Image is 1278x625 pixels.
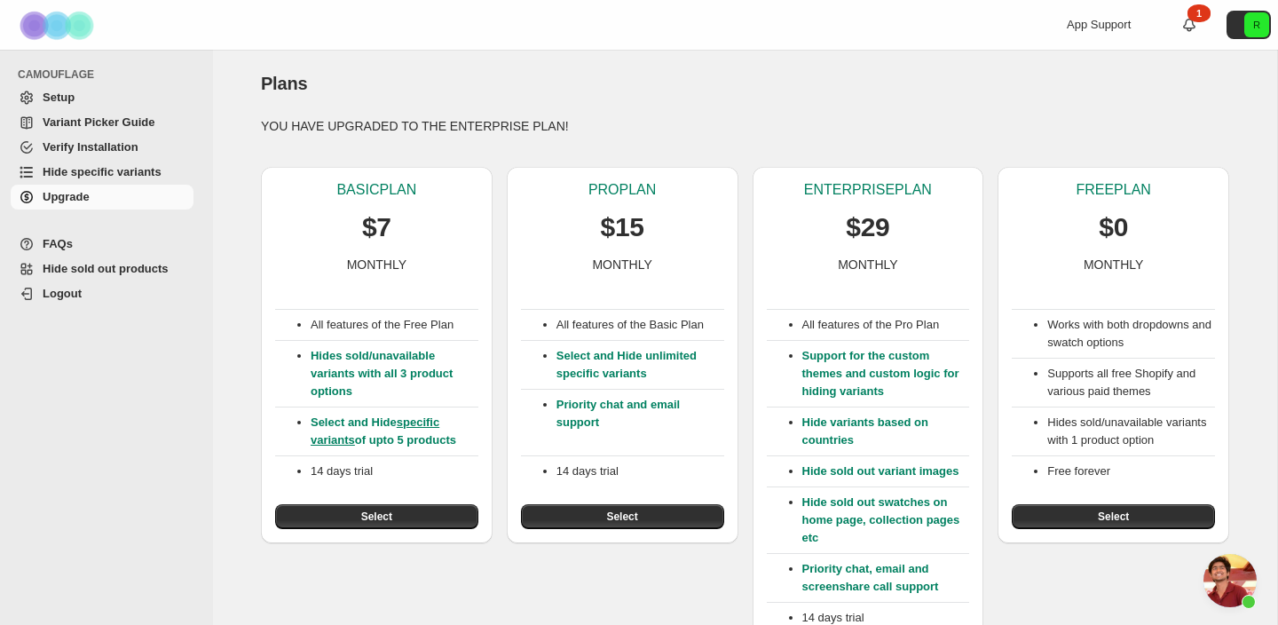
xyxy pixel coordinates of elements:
[311,316,478,334] p: All features of the Free Plan
[11,135,193,160] a: Verify Installation
[838,256,897,273] p: MONTHLY
[347,256,406,273] p: MONTHLY
[588,181,656,199] p: PRO PLAN
[43,165,162,178] span: Hide specific variants
[43,262,169,275] span: Hide sold out products
[556,396,724,449] p: Priority chat and email support
[846,210,889,245] p: $29
[802,560,970,596] p: Priority chat, email and screenshare call support
[521,504,724,529] button: Select
[11,85,193,110] a: Setup
[1253,20,1260,30] text: R
[1227,11,1271,39] button: Avatar with initials R
[43,287,82,300] span: Logout
[802,414,970,449] p: Hide variants based on countries
[1099,210,1128,245] p: $0
[261,74,307,93] span: Plans
[311,347,478,400] p: Hides sold/unavailable variants with all 3 product options
[1067,18,1131,31] span: App Support
[556,463,724,480] p: 14 days trial
[802,494,970,547] p: Hide sold out swatches on home page, collection pages etc
[11,281,193,306] a: Logout
[802,463,970,480] p: Hide sold out variant images
[11,110,193,135] a: Variant Picker Guide
[1098,510,1129,524] span: Select
[592,256,651,273] p: MONTHLY
[556,316,724,334] p: All features of the Basic Plan
[1047,414,1215,449] li: Hides sold/unavailable variants with 1 product option
[11,232,193,257] a: FAQs
[11,257,193,281] a: Hide sold out products
[11,160,193,185] a: Hide specific variants
[1047,463,1215,480] li: Free forever
[556,347,724,383] p: Select and Hide unlimited specific variants
[601,210,644,245] p: $15
[1187,4,1211,22] div: 1
[1180,16,1198,34] a: 1
[1244,12,1269,37] span: Avatar with initials R
[43,91,75,104] span: Setup
[14,1,103,50] img: Camouflage
[802,316,970,334] p: All features of the Pro Plan
[43,140,138,154] span: Verify Installation
[362,210,391,245] p: $7
[261,117,1229,135] p: YOU HAVE UPGRADED TO THE ENTERPRISE PLAN!
[1047,365,1215,400] li: Supports all free Shopify and various paid themes
[1203,554,1257,607] div: Chat öffnen
[311,414,478,449] p: Select and Hide of upto 5 products
[11,185,193,210] a: Upgrade
[336,181,416,199] p: BASIC PLAN
[361,510,392,524] span: Select
[43,190,90,203] span: Upgrade
[18,67,201,82] span: CAMOUFLAGE
[802,347,970,400] p: Support for the custom themes and custom logic for hiding variants
[1084,256,1143,273] p: MONTHLY
[606,510,637,524] span: Select
[1012,504,1215,529] button: Select
[43,237,73,250] span: FAQs
[1047,316,1215,352] li: Works with both dropdowns and swatch options
[311,463,478,480] p: 14 days trial
[1076,181,1150,199] p: FREE PLAN
[275,504,478,529] button: Select
[804,181,932,199] p: ENTERPRISE PLAN
[43,115,154,129] span: Variant Picker Guide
